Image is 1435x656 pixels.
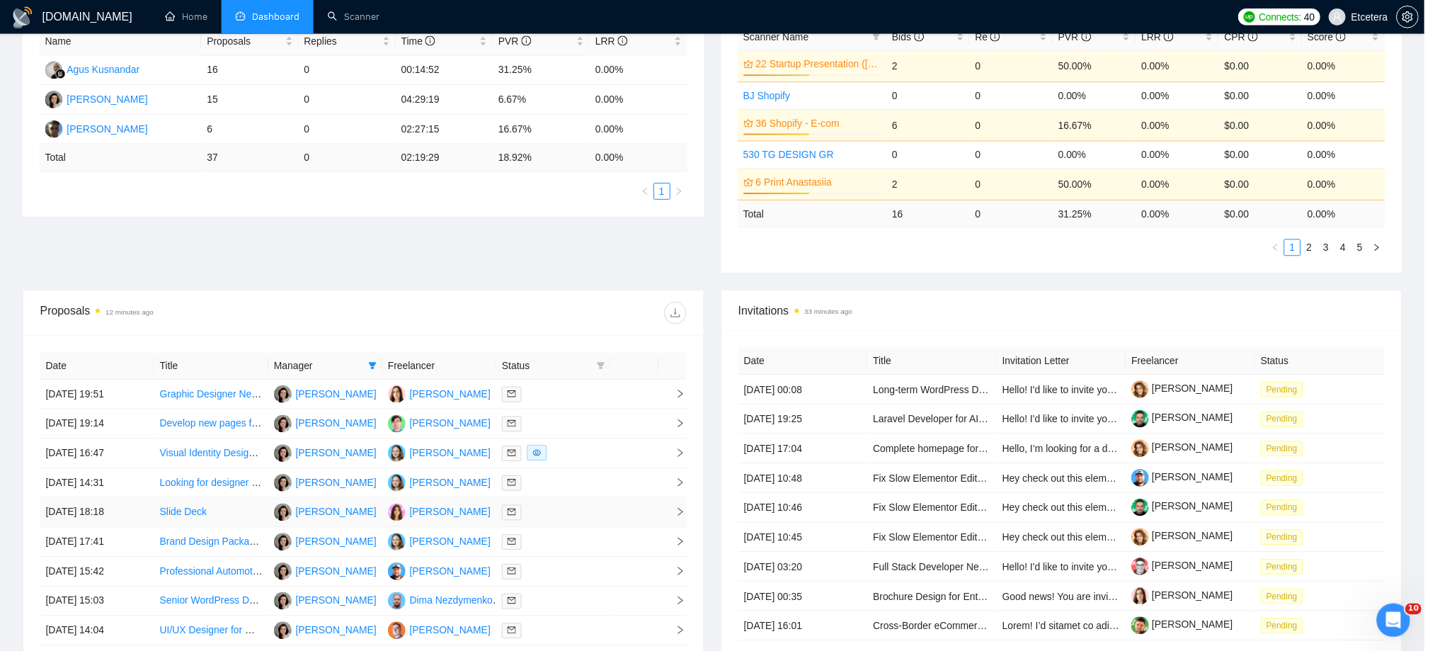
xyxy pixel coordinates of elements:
[161,451,548,462] a: Visual Identity Design for Coaching Brand Rooted in Emotional Intelligence and Purpose
[496,145,594,173] td: 18.92 %
[1293,241,1310,258] li: 1
[368,358,382,379] span: filter
[413,478,494,494] div: [PERSON_NAME]
[1270,593,1313,609] span: Pending
[106,310,154,318] time: 12 minutes ago
[811,310,859,317] time: 33 minutes ago
[56,69,66,79] img: gigradar-bm.png
[511,452,520,460] span: mail
[511,630,520,639] span: mail
[67,122,149,137] div: [PERSON_NAME]
[743,201,893,229] td: Total
[1312,110,1395,142] td: 0.00%
[276,599,379,610] a: TT[PERSON_NAME]
[1270,624,1318,635] a: Pending
[744,467,874,497] td: [DATE] 10:48
[391,507,408,525] img: PD
[1311,242,1327,257] a: 2
[1407,11,1429,23] a: setting
[511,571,520,579] span: mail
[391,537,408,555] img: VY
[276,567,294,584] img: TT
[1140,621,1157,639] img: c1H5j4uuwRoiYYBPUc0TtXcw2dMxy5fGUeEXcoyQTo85fuH37bAwWfg3xyvaZyZkb6
[276,450,379,461] a: TT[PERSON_NAME]
[1004,350,1134,378] th: Invitation Letter
[399,56,496,86] td: 00:14:52
[298,508,379,524] div: [PERSON_NAME]
[744,304,1395,322] span: Invitations
[391,418,408,436] img: DM
[1150,31,1182,43] span: LRR
[1140,445,1242,456] a: [PERSON_NAME]
[977,110,1060,142] td: 0
[40,383,155,412] td: [DATE] 19:51
[413,419,494,434] div: [PERSON_NAME]
[977,169,1060,201] td: 0
[45,62,63,79] img: AK
[371,364,379,373] span: filter
[1270,446,1318,457] a: Pending
[1140,413,1157,431] img: c1j3LM-P8wYGiNJFOz_ykoDtzB4IbR1eXHCmdn6mkzey13rf0U2oYvbmCfs7AXqnBj
[40,472,155,502] td: [DATE] 14:31
[155,355,270,383] th: Title
[391,626,408,644] img: AL
[413,567,494,583] div: [PERSON_NAME]
[1140,562,1157,579] img: c1Ztns_PlkZmqQg2hxOAB3KrB-2UgfwRbY9QtdsXzD6WDZPCtFtyWXKn0el6RrVcf5
[1310,241,1327,258] li: 2
[391,448,408,465] img: VY
[1270,623,1313,638] span: Pending
[1270,504,1313,519] span: Pending
[1140,502,1157,520] img: c1j3LM-P8wYGiNJFOz_ykoDtzB4IbR1eXHCmdn6mkzey13rf0U2oYvbmCfs7AXqnBj
[646,188,654,197] span: left
[399,145,496,173] td: 02:19:29
[622,36,632,46] span: info-circle
[502,36,535,47] span: PVR
[1312,82,1395,110] td: 0.00%
[893,142,976,169] td: 0
[669,451,690,461] span: right
[744,407,874,437] td: [DATE] 19:25
[391,420,494,431] a: DM[PERSON_NAME]
[161,510,208,521] a: Slide Deck
[270,355,385,383] th: Manager
[399,115,496,145] td: 02:27:15
[45,121,63,139] img: AP
[1060,142,1144,169] td: 0.00%
[391,628,494,640] a: AL[PERSON_NAME]
[307,34,382,50] span: Replies
[641,184,658,201] li: Previous Page
[762,176,885,191] a: 6 Print Anastasiia
[594,56,692,86] td: 0.00%
[669,392,690,402] span: right
[893,201,976,229] td: 16
[1294,242,1310,257] a: 1
[1060,50,1144,82] td: 50.00%
[1140,443,1157,460] img: c1b9JySzac4x4dgsEyqnJHkcyMhtwYhRX20trAqcVMGYnIMrxZHAKhfppX9twvsE1T
[1269,9,1311,25] span: Connects:
[1140,532,1157,550] img: c1b9JySzac4x4dgsEyqnJHkcyMhtwYhRX20trAqcVMGYnIMrxZHAKhfppX9twvsE1T
[1144,201,1228,229] td: 0.00 %
[67,62,141,78] div: Agus Kusnandar
[1270,386,1318,397] a: Pending
[1140,415,1242,426] a: [PERSON_NAME]
[1144,142,1228,169] td: 0.00%
[525,36,535,46] span: info-circle
[40,304,366,327] div: Proposals
[1387,608,1421,642] iframe: Intercom live chat
[391,539,494,550] a: VY[PERSON_NAME]
[391,477,408,495] img: VY
[749,31,815,43] span: Scanner Name
[997,32,1007,42] span: info-circle
[1233,31,1267,43] span: CPR
[276,390,379,402] a: TT[PERSON_NAME]
[749,60,759,69] span: crown
[11,6,34,29] img: logo
[1270,414,1313,430] span: Pending
[879,595,1134,606] a: Brochure Design for Enterprise Architecture Office Launch
[893,82,976,110] td: 0
[879,536,1100,547] a: Fix Slow Elementor Editor / Optimize Performance
[898,31,930,43] span: Bids
[298,419,379,434] div: [PERSON_NAME]
[1140,534,1242,545] a: [PERSON_NAME]
[680,188,688,197] span: right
